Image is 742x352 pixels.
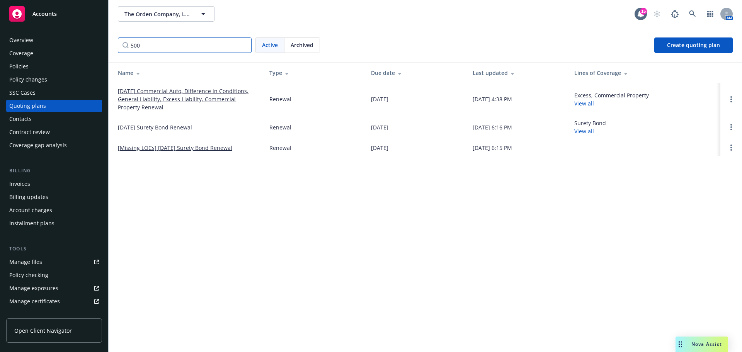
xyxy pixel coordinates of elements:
[269,95,291,103] div: Renewal
[9,126,50,138] div: Contract review
[703,6,718,22] a: Switch app
[6,204,102,216] a: Account charges
[6,126,102,138] a: Contract review
[6,217,102,230] a: Installment plans
[9,47,33,60] div: Coverage
[118,87,257,111] a: [DATE] Commercial Auto, Difference in Conditions, General Liability, Excess Liability, Commercial...
[9,139,67,151] div: Coverage gap analysis
[6,87,102,99] a: SSC Cases
[6,295,102,308] a: Manage certificates
[269,123,291,131] div: Renewal
[118,6,214,22] button: The Orden Company, LLC
[6,47,102,60] a: Coverage
[473,144,512,152] div: [DATE] 6:15 PM
[371,69,460,77] div: Due date
[6,34,102,46] a: Overview
[6,282,102,294] a: Manage exposures
[9,178,30,190] div: Invoices
[691,341,722,347] span: Nova Assist
[9,308,48,321] div: Manage claims
[676,337,728,352] button: Nova Assist
[9,269,48,281] div: Policy checking
[118,69,257,77] div: Name
[269,69,359,77] div: Type
[6,60,102,73] a: Policies
[9,256,42,268] div: Manage files
[676,337,685,352] div: Drag to move
[9,295,60,308] div: Manage certificates
[574,69,714,77] div: Lines of Coverage
[269,144,291,152] div: Renewal
[118,37,252,53] input: Filter by keyword...
[32,11,57,17] span: Accounts
[473,69,562,77] div: Last updated
[6,245,102,253] div: Tools
[6,139,102,151] a: Coverage gap analysis
[118,144,232,152] a: [Missing LOCs] [DATE] Surety Bond Renewal
[6,100,102,112] a: Quoting plans
[640,8,647,15] div: 15
[291,41,313,49] span: Archived
[6,167,102,175] div: Billing
[9,282,58,294] div: Manage exposures
[574,100,594,107] a: View all
[473,123,512,131] div: [DATE] 6:16 PM
[9,87,36,99] div: SSC Cases
[6,3,102,25] a: Accounts
[667,41,720,49] span: Create quoting plan
[371,123,388,131] div: [DATE]
[574,119,606,135] div: Surety Bond
[6,269,102,281] a: Policy checking
[727,95,736,104] a: Open options
[9,73,47,86] div: Policy changes
[654,37,733,53] a: Create quoting plan
[9,60,29,73] div: Policies
[6,191,102,203] a: Billing updates
[371,95,388,103] div: [DATE]
[6,308,102,321] a: Manage claims
[727,122,736,132] a: Open options
[6,73,102,86] a: Policy changes
[9,204,52,216] div: Account charges
[124,10,191,18] span: The Orden Company, LLC
[727,143,736,152] a: Open options
[6,256,102,268] a: Manage files
[6,113,102,125] a: Contacts
[574,128,594,135] a: View all
[574,91,649,107] div: Excess, Commercial Property
[9,217,54,230] div: Installment plans
[14,326,72,335] span: Open Client Navigator
[118,123,192,131] a: [DATE] Surety Bond Renewal
[667,6,682,22] a: Report a Bug
[6,178,102,190] a: Invoices
[9,113,32,125] div: Contacts
[262,41,278,49] span: Active
[473,95,512,103] div: [DATE] 4:38 PM
[9,191,48,203] div: Billing updates
[9,34,33,46] div: Overview
[649,6,665,22] a: Start snowing
[685,6,700,22] a: Search
[9,100,46,112] div: Quoting plans
[371,144,388,152] div: [DATE]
